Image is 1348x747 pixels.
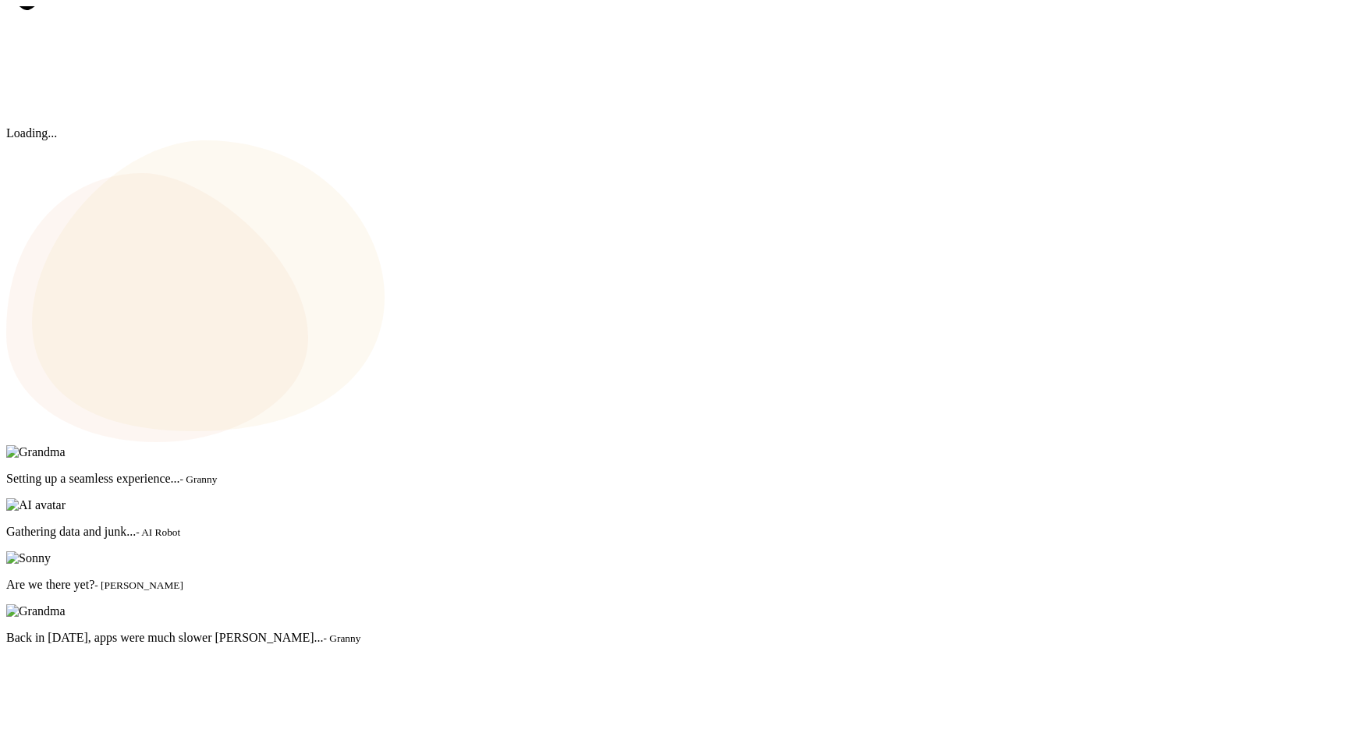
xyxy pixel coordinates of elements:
[6,472,1342,486] p: Setting up a seamless experience...
[6,578,1342,592] p: Are we there yet?
[180,473,218,485] small: - Granny
[6,551,51,565] img: Sonny
[6,445,66,459] img: Grandma
[6,498,66,512] img: AI avatar
[324,632,361,644] small: - Granny
[6,525,1342,539] p: Gathering data and junk...
[136,526,180,538] small: - AI Robot
[6,6,1342,140] div: Loading...
[6,604,66,618] img: Grandma
[94,579,183,591] small: - [PERSON_NAME]
[6,631,1342,645] p: Back in [DATE], apps were much slower [PERSON_NAME]...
